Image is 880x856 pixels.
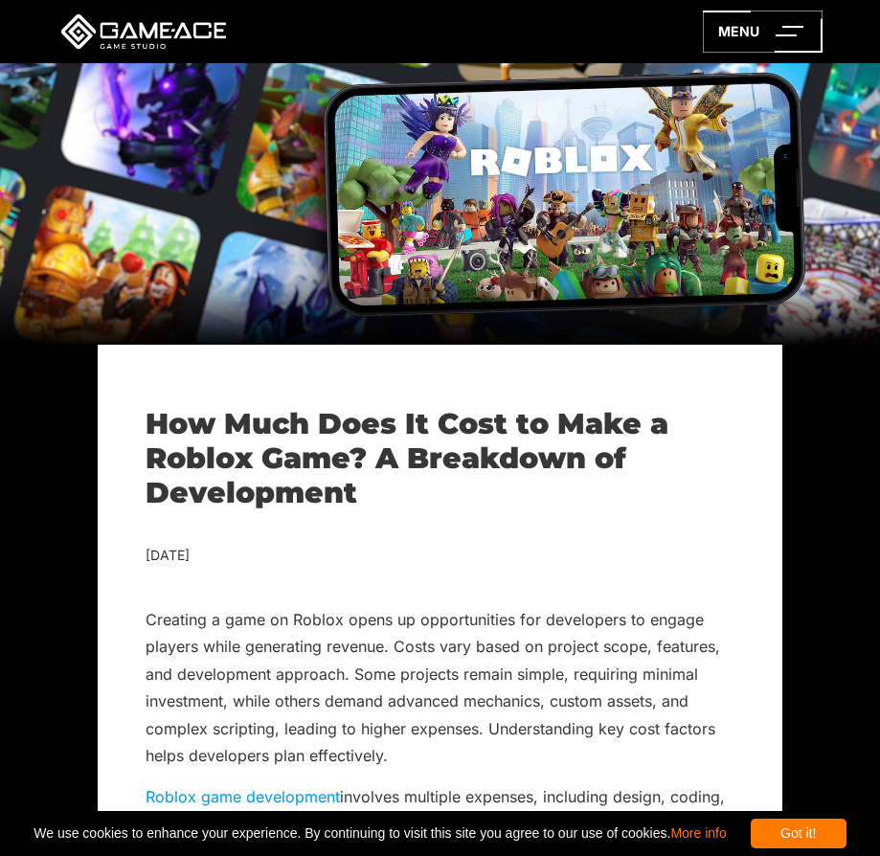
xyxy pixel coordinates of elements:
p: Creating a game on Roblox opens up opportunities for developers to engage players while generatin... [146,606,734,770]
a: More info [670,825,726,841]
div: [DATE] [146,544,734,568]
a: menu [703,11,823,53]
div: Got it! [751,819,846,848]
span: We use cookies to enhance your experience. By continuing to visit this site you agree to our use ... [34,819,726,848]
a: Roblox game development [146,787,340,806]
h1: How Much Does It Cost to Make a Roblox Game? A Breakdown of Development [146,407,734,510]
